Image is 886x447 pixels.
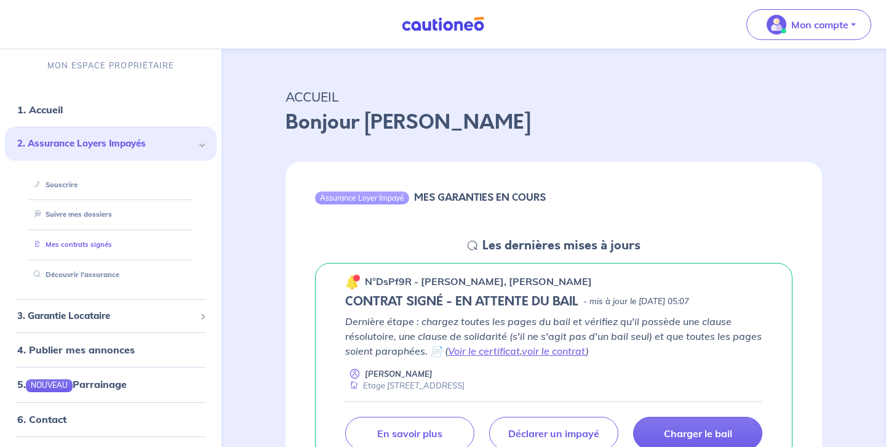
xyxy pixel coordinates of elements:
button: illu_account_valid_menu.svgMon compte [746,9,871,40]
span: 2. Assurance Loyers Impayés [17,137,195,151]
p: n°DsPf9R - [PERSON_NAME], [PERSON_NAME] [365,274,592,289]
div: Découvrir l'assurance [20,265,202,285]
img: 🔔 [345,275,360,289]
p: MON ESPACE PROPRIÉTAIRE [47,60,174,71]
div: Etage [STREET_ADDRESS] [345,380,465,392]
img: Cautioneo [397,17,489,32]
a: 6. Contact [17,413,66,425]
div: 6. Contact [5,406,217,431]
div: 3. Garantie Locataire [5,304,217,328]
div: Suivre mes dossiers [20,204,202,225]
p: Déclarer un impayé [508,427,599,440]
a: 4. Publier mes annonces [17,344,135,356]
a: 1. Accueil [17,103,63,116]
a: voir le contrat [522,345,586,357]
h5: Les dernières mises à jours [482,238,641,253]
div: Assurance Loyer Impayé [315,191,409,204]
p: Mon compte [791,17,848,32]
div: state: CONTRACT-SIGNED, Context: NEW,MAYBE-CERTIFICATE,RELATIONSHIP,LESSOR-DOCUMENTS,NOT-ELIGIBLE [345,294,762,309]
div: 1. Accueil [5,97,217,122]
div: Mes contrats signés [20,235,202,255]
a: Découvrir l'assurance [29,270,119,279]
a: Souscrire [29,180,78,188]
div: 4. Publier mes annonces [5,337,217,362]
p: ACCUEIL [285,86,822,108]
p: Dernière étape : chargez toutes les pages du bail et vérifiez qu'il possède une clause résolutoir... [345,314,762,358]
a: Suivre mes dossiers [29,210,112,219]
p: Charger le bail [664,427,732,440]
h6: MES GARANTIES EN COURS [414,191,546,203]
a: Voir le certificat [448,345,520,357]
div: Souscrire [20,174,202,195]
img: illu_account_valid_menu.svg [767,15,786,34]
div: 2. Assurance Loyers Impayés [5,127,217,161]
h5: CONTRAT SIGNÉ - EN ATTENTE DU BAIL [345,294,578,309]
p: - mis à jour le [DATE] 05:07 [583,296,689,308]
a: 5.NOUVEAUParrainage [17,378,127,390]
div: 5.NOUVEAUParrainage [5,372,217,397]
a: Mes contrats signés [29,240,112,249]
p: [PERSON_NAME] [365,368,433,380]
p: En savoir plus [377,427,442,440]
p: Bonjour [PERSON_NAME] [285,108,822,137]
span: 3. Garantie Locataire [17,308,195,323]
